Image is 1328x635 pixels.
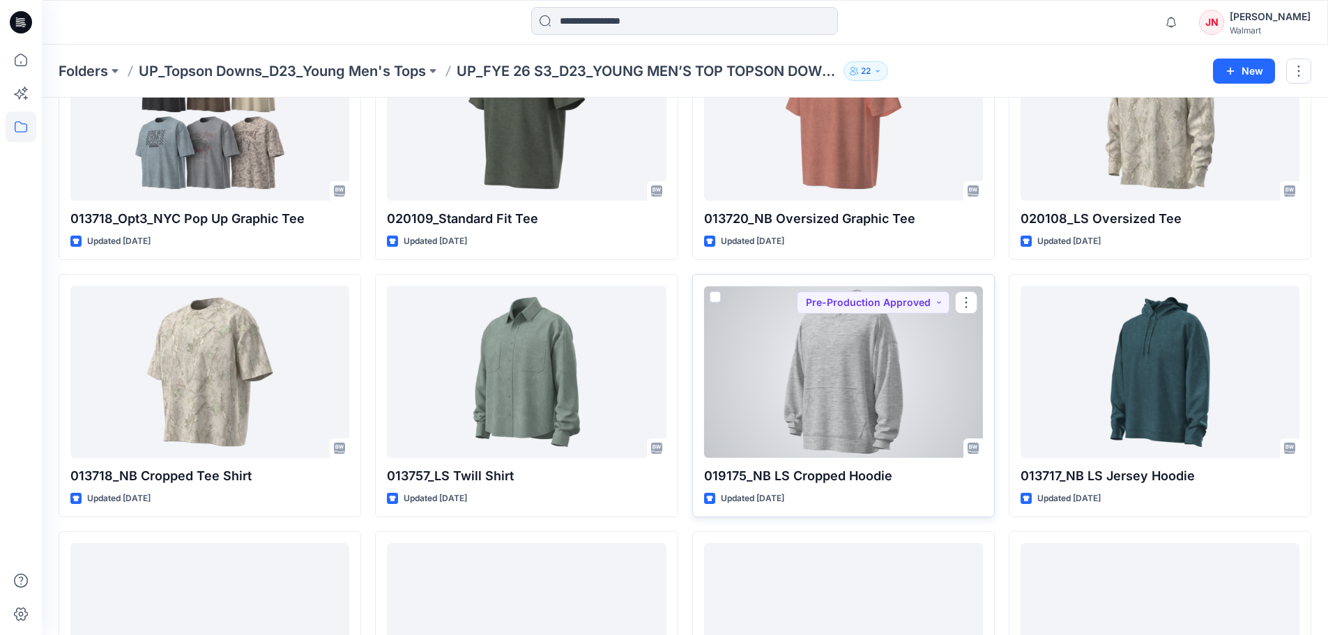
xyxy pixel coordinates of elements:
a: 020108_LS Oversized Tee [1021,29,1299,201]
p: UP_FYE 26 S3_D23_YOUNG MEN’S TOP TOPSON DOWNS [457,61,838,81]
a: 013718_Opt3_NYC Pop Up Graphic Tee [70,29,349,201]
a: UP_Topson Downs_D23_Young Men's Tops [139,61,426,81]
p: Updated [DATE] [721,491,784,506]
p: 019175_NB LS Cropped Hoodie [704,466,983,486]
a: Folders [59,61,108,81]
p: Updated [DATE] [1037,234,1101,249]
div: Walmart [1230,25,1311,36]
p: Updated [DATE] [87,234,151,249]
a: 013720_NB Oversized Graphic Tee [704,29,983,201]
p: 013718_NB Cropped Tee Shirt [70,466,349,486]
p: 020109_Standard Fit Tee [387,209,666,229]
a: 013757_LS Twill Shirt [387,286,666,458]
p: 013717_NB LS Jersey Hoodie [1021,466,1299,486]
a: 013718_NB Cropped Tee Shirt [70,286,349,458]
p: 013757_LS Twill Shirt [387,466,666,486]
button: New [1213,59,1275,84]
div: [PERSON_NAME] [1230,8,1311,25]
p: 013718_Opt3_NYC Pop Up Graphic Tee [70,209,349,229]
p: 22 [861,63,871,79]
p: Updated [DATE] [1037,491,1101,506]
a: 013717_NB LS Jersey Hoodie [1021,286,1299,458]
p: Updated [DATE] [404,234,467,249]
a: 019175_NB LS Cropped Hoodie [704,286,983,458]
a: 020109_Standard Fit Tee [387,29,666,201]
p: Updated [DATE] [87,491,151,506]
p: 013720_NB Oversized Graphic Tee [704,209,983,229]
p: 020108_LS Oversized Tee [1021,209,1299,229]
div: JN [1199,10,1224,35]
button: 22 [844,61,888,81]
p: Updated [DATE] [404,491,467,506]
p: Updated [DATE] [721,234,784,249]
